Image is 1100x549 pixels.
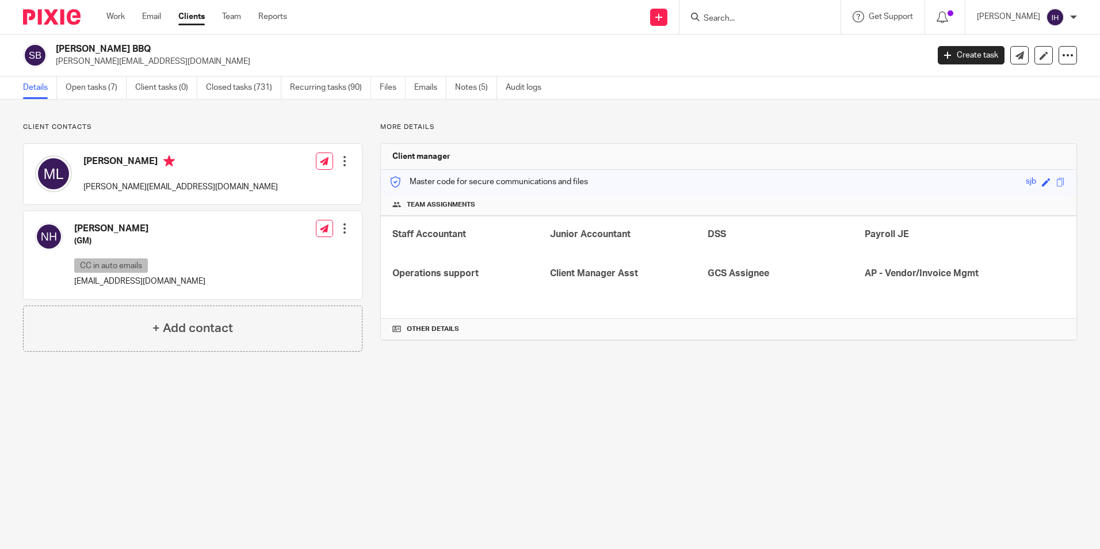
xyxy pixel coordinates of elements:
[506,77,550,99] a: Audit logs
[178,11,205,22] a: Clients
[869,13,913,21] span: Get Support
[865,269,979,278] span: AP - Vendor/Invoice Mgmt
[1056,178,1065,186] span: Copy to clipboard
[1026,176,1036,189] div: sjb
[35,223,63,250] img: svg%3E
[1046,8,1064,26] img: svg%3E
[135,77,197,99] a: Client tasks (0)
[23,43,47,67] img: svg%3E
[407,200,475,209] span: Team assignments
[550,230,631,239] span: Junior Accountant
[938,46,1004,64] a: Create task
[389,176,588,188] p: Master code for secure communications and files
[23,77,57,99] a: Details
[74,235,205,247] h5: (GM)
[865,230,909,239] span: Payroll JE
[163,155,175,167] i: Primary
[414,77,446,99] a: Emails
[74,258,148,273] p: CC in auto emails
[83,155,278,170] h4: [PERSON_NAME]
[708,269,769,278] span: GCS Assignee
[142,11,161,22] a: Email
[708,230,726,239] span: DSS
[380,77,406,99] a: Files
[35,155,72,192] img: svg%3E
[56,56,921,67] p: [PERSON_NAME][EMAIL_ADDRESS][DOMAIN_NAME]
[152,319,233,337] h4: + Add contact
[392,151,450,162] h3: Client manager
[222,11,241,22] a: Team
[23,9,81,25] img: Pixie
[702,14,806,24] input: Search
[550,269,638,278] span: Client Manager Asst
[290,77,371,99] a: Recurring tasks (90)
[83,181,278,193] p: [PERSON_NAME][EMAIL_ADDRESS][DOMAIN_NAME]
[23,123,362,132] p: Client contacts
[380,123,1077,132] p: More details
[206,77,281,99] a: Closed tasks (731)
[258,11,287,22] a: Reports
[66,77,127,99] a: Open tasks (7)
[455,77,497,99] a: Notes (5)
[977,11,1040,22] p: [PERSON_NAME]
[1042,178,1051,186] span: Edit code
[1034,46,1053,64] a: Edit client
[392,230,466,239] span: Staff Accountant
[74,276,205,287] p: [EMAIL_ADDRESS][DOMAIN_NAME]
[106,11,125,22] a: Work
[1010,46,1029,64] a: Send new email
[407,325,459,334] span: Other details
[392,269,479,278] span: Operations support
[74,223,205,235] h4: [PERSON_NAME]
[56,43,747,55] h2: [PERSON_NAME] BBQ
